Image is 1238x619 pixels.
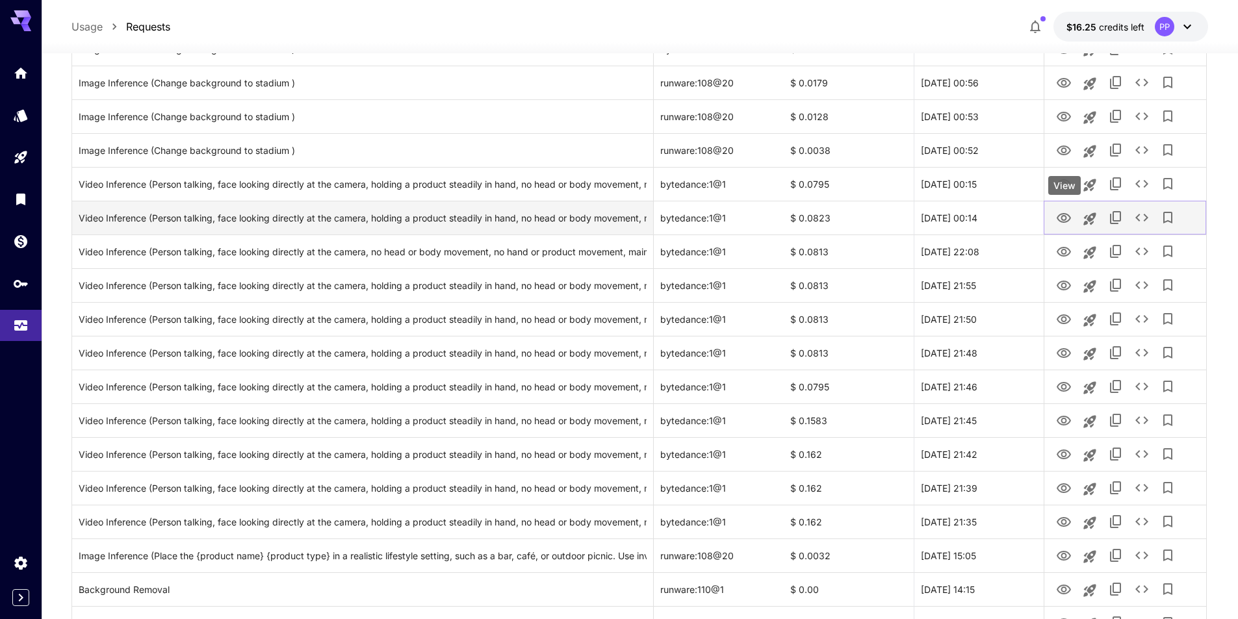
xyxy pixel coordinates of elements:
[784,505,914,538] div: $ 0.162
[1077,544,1103,570] button: Launch in playground
[79,66,647,99] div: Click to copy prompt
[1103,137,1129,163] button: Copy TaskUUID
[914,437,1044,471] div: 01 Oct, 2025 21:42
[79,100,647,133] div: Click to copy prompt
[1103,373,1129,399] button: Copy TaskUUID
[914,403,1044,437] div: 01 Oct, 2025 21:45
[1077,409,1103,435] button: Launch in playground
[1051,170,1077,197] button: View
[914,201,1044,234] div: 02 Oct, 2025 00:14
[914,336,1044,370] div: 01 Oct, 2025 21:48
[13,65,29,81] div: Home
[784,538,914,572] div: $ 0.0032
[13,555,29,571] div: Settings
[654,471,784,505] div: bytedance:1@1
[654,268,784,302] div: bytedance:1@1
[79,168,647,201] div: Click to copy prompt
[1103,542,1129,568] button: Copy TaskUUID
[1077,172,1103,198] button: Launch in playground
[654,234,784,268] div: bytedance:1@1
[1077,442,1103,468] button: Launch in playground
[1051,373,1077,399] button: View
[1155,272,1181,298] button: Add to library
[1129,373,1155,399] button: See details
[1129,441,1155,467] button: See details
[654,572,784,606] div: runware:110@1
[1155,238,1181,264] button: Add to library
[1103,69,1129,95] button: Copy TaskUUID
[1077,206,1103,232] button: Launch in playground
[79,573,647,606] div: Click to copy prompt
[1155,306,1181,332] button: Add to library
[784,201,914,234] div: $ 0.0823
[1103,171,1129,197] button: Copy TaskUUID
[1077,341,1103,367] button: Launch in playground
[784,572,914,606] div: $ 0.00
[1077,375,1103,401] button: Launch in playground
[1103,340,1129,366] button: Copy TaskUUID
[784,302,914,336] div: $ 0.0813
[1051,542,1077,568] button: View
[79,235,647,268] div: Click to copy prompt
[79,269,647,302] div: Click to copy prompt
[79,134,647,167] div: Click to copy prompt
[1129,407,1155,433] button: See details
[784,234,914,268] div: $ 0.0813
[1129,171,1155,197] button: See details
[1103,441,1129,467] button: Copy TaskUUID
[1077,138,1103,164] button: Launch in playground
[1103,509,1129,535] button: Copy TaskUUID
[784,133,914,167] div: $ 0.0038
[784,370,914,403] div: $ 0.0795
[79,404,647,437] div: Click to copy prompt
[1051,339,1077,366] button: View
[1077,240,1103,266] button: Launch in playground
[654,505,784,538] div: bytedance:1@1
[784,437,914,471] div: $ 0.162
[1099,21,1144,32] span: credits left
[654,201,784,234] div: bytedance:1@1
[1103,306,1129,332] button: Copy TaskUUID
[1066,21,1099,32] span: $16.25
[1103,576,1129,602] button: Copy TaskUUID
[784,167,914,201] div: $ 0.0795
[1155,509,1181,535] button: Add to library
[12,589,29,606] button: Expand sidebar
[1077,307,1103,333] button: Launch in playground
[1129,542,1155,568] button: See details
[79,472,647,505] div: Click to copy prompt
[1129,137,1155,163] button: See details
[71,19,103,34] a: Usage
[1051,305,1077,332] button: View
[1051,272,1077,298] button: View
[1155,475,1181,501] button: Add to library
[784,268,914,302] div: $ 0.0813
[1077,273,1103,299] button: Launch in playground
[1155,103,1181,129] button: Add to library
[914,505,1044,538] div: 01 Oct, 2025 21:35
[1103,103,1129,129] button: Copy TaskUUID
[654,167,784,201] div: bytedance:1@1
[1051,69,1077,95] button: View
[1051,103,1077,129] button: View
[1129,272,1155,298] button: See details
[1129,576,1155,602] button: See details
[1129,509,1155,535] button: See details
[1129,103,1155,129] button: See details
[1051,204,1077,231] button: View
[1155,373,1181,399] button: Add to library
[1051,407,1077,433] button: View
[1155,340,1181,366] button: Add to library
[1129,340,1155,366] button: See details
[1077,105,1103,131] button: Launch in playground
[1155,171,1181,197] button: Add to library
[1077,510,1103,536] button: Launch in playground
[13,233,29,249] div: Wallet
[1129,306,1155,332] button: See details
[1066,20,1144,34] div: $16.24848
[1051,136,1077,163] button: View
[654,133,784,167] div: runware:108@20
[1103,475,1129,501] button: Copy TaskUUID
[1051,575,1077,602] button: View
